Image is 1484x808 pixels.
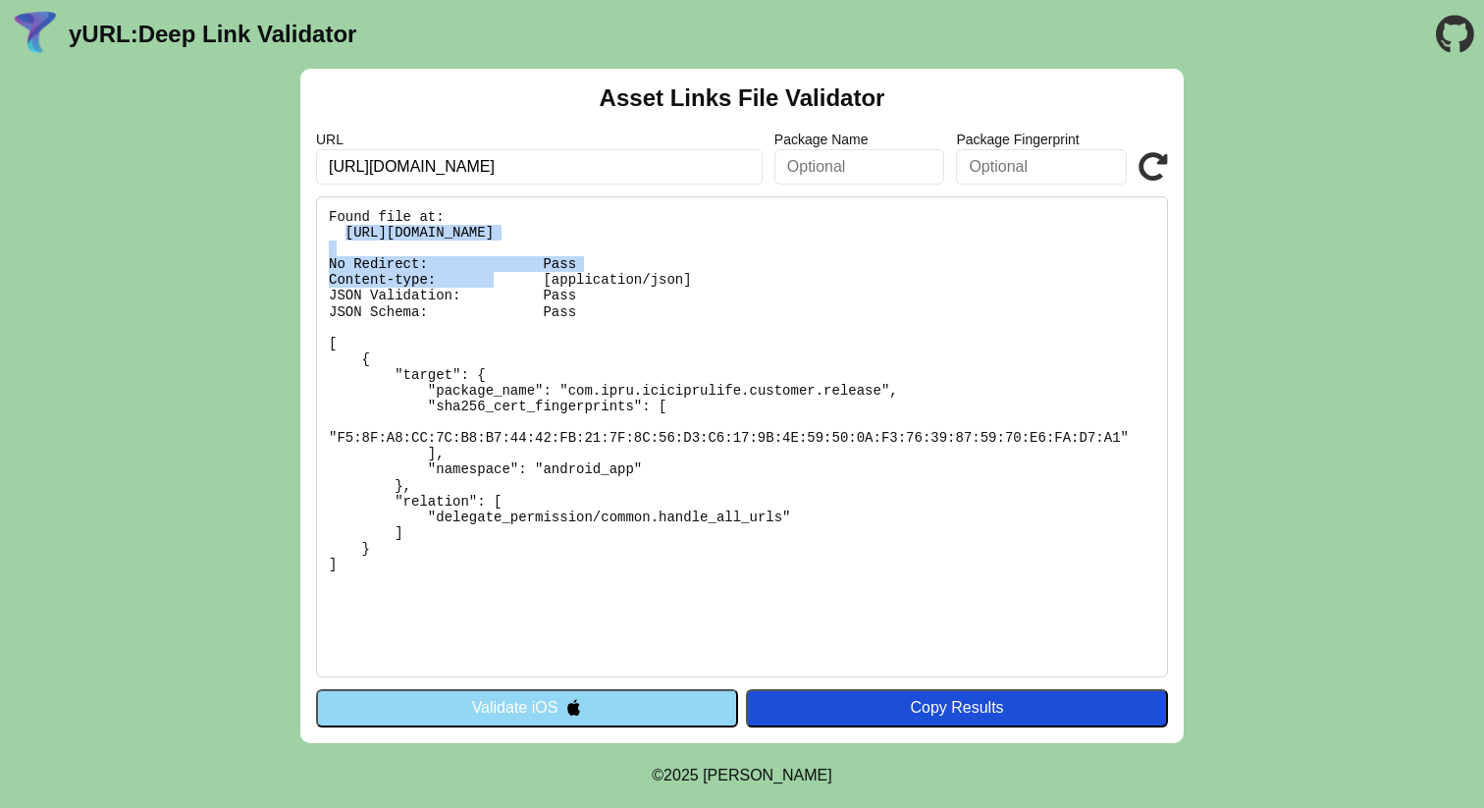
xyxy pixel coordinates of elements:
[652,743,831,808] footer: ©
[703,767,832,783] a: Michael Ibragimchayev's Personal Site
[756,699,1158,717] div: Copy Results
[746,689,1168,727] button: Copy Results
[774,132,945,147] label: Package Name
[10,9,61,60] img: yURL Logo
[316,689,738,727] button: Validate iOS
[774,149,945,185] input: Optional
[316,196,1168,677] pre: Found file at: [URL][DOMAIN_NAME] No Redirect: Pass Content-type: [application/json] JSON Validat...
[316,132,763,147] label: URL
[663,767,699,783] span: 2025
[600,84,885,112] h2: Asset Links File Validator
[956,149,1127,185] input: Optional
[69,21,356,48] a: yURL:Deep Link Validator
[316,149,763,185] input: Required
[956,132,1127,147] label: Package Fingerprint
[565,699,582,716] img: appleIcon.svg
